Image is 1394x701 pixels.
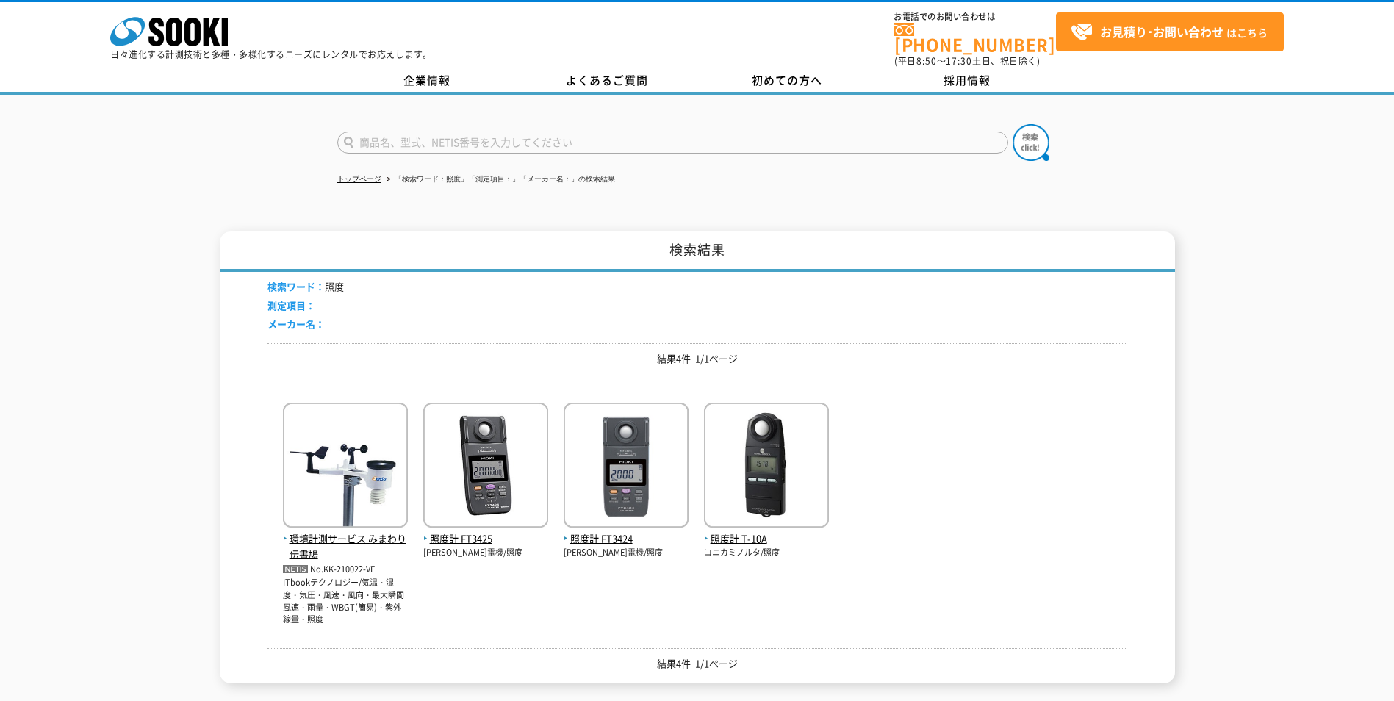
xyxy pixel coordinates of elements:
[283,562,408,578] p: No.KK-210022-VE
[1056,12,1284,51] a: お見積り･お問い合わせはこちら
[423,516,548,547] a: 照度計 FT3425
[110,50,432,59] p: 日々進化する計測技術と多種・多様化するニーズにレンタルでお応えします。
[564,531,689,547] span: 照度計 FT3424
[564,403,689,531] img: FT3424
[752,72,822,88] span: 初めての方へ
[283,577,408,625] p: ITbookテクノロジー/気温・湿度・気圧・風速・風向・最大瞬間風速・雨量・WBGT(簡易)・紫外線量・照度
[704,403,829,531] img: T-10A
[517,70,697,92] a: よくあるご質問
[704,516,829,547] a: 照度計 T-10A
[894,12,1056,21] span: お電話でのお問い合わせは
[283,531,408,562] span: 環境計測サービス みまわり伝書鳩
[267,317,325,331] span: メーカー名：
[946,54,972,68] span: 17:30
[877,70,1057,92] a: 採用情報
[564,516,689,547] a: 照度計 FT3424
[423,403,548,531] img: FT3425
[916,54,937,68] span: 8:50
[267,298,315,312] span: 測定項目：
[220,231,1175,272] h1: 検索結果
[384,172,615,187] li: 「検索ワード：照度」「測定項目：」「メーカー名：」の検索結果
[1013,124,1049,161] img: btn_search.png
[267,279,325,293] span: 検索ワード：
[283,516,408,561] a: 環境計測サービス みまわり伝書鳩
[704,547,829,559] p: コニカミノルタ/照度
[337,175,381,183] a: トップページ
[267,279,344,295] li: 照度
[564,547,689,559] p: [PERSON_NAME]電機/照度
[894,54,1040,68] span: (平日 ～ 土日、祝日除く)
[337,132,1008,154] input: 商品名、型式、NETIS番号を入力してください
[267,656,1127,672] p: 結果4件 1/1ページ
[697,70,877,92] a: 初めての方へ
[267,351,1127,367] p: 結果4件 1/1ページ
[283,403,408,531] img: みまわり伝書鳩
[423,531,548,547] span: 照度計 FT3425
[423,547,548,559] p: [PERSON_NAME]電機/照度
[1100,23,1224,40] strong: お見積り･お問い合わせ
[337,70,517,92] a: 企業情報
[1071,21,1268,43] span: はこちら
[894,23,1056,53] a: [PHONE_NUMBER]
[704,531,829,547] span: 照度計 T-10A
